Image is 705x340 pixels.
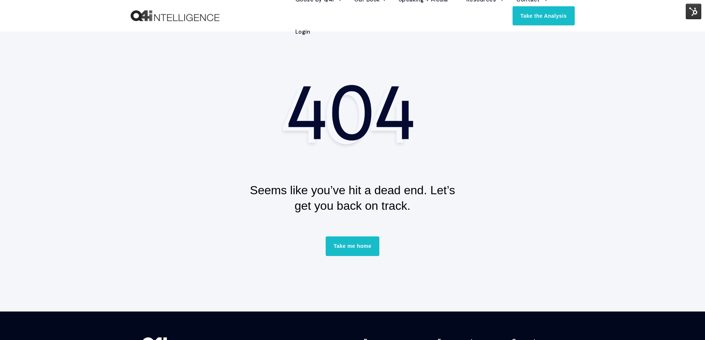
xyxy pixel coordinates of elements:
[326,236,379,256] a: Take me home
[279,78,427,150] img: 404 Page Not Found
[250,184,455,212] span: Seems like you’ve hit a dead end. Let’s get you back on track.
[131,10,219,21] img: Q4intelligence, LLC logo
[286,16,310,48] a: Login
[686,4,701,19] img: HubSpot Tools Menu Toggle
[513,6,574,25] a: Take the Analysis
[131,10,219,21] a: Back to Home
